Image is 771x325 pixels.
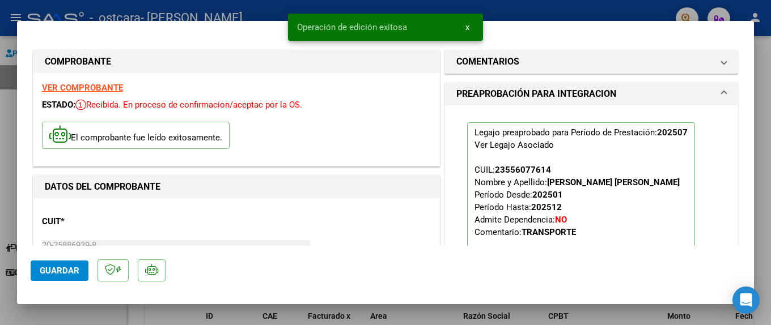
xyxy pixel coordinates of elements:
strong: TRANSPORTE [522,227,576,237]
span: Recibida. En proceso de confirmacion/aceptac por la OS. [75,100,302,110]
strong: NO [555,215,567,225]
h1: COMENTARIOS [456,55,519,69]
span: CUIL: Nombre y Apellido: Período Desde: Período Hasta: Admite Dependencia: [475,165,680,237]
div: Open Intercom Messenger [732,286,760,314]
strong: 202512 [531,202,562,212]
div: Ver Legajo Asociado [475,139,554,151]
button: Guardar [31,260,88,281]
p: Legajo preaprobado para Período de Prestación: [467,122,695,273]
button: x [456,17,478,37]
div: 23556077614 [495,164,551,176]
span: Guardar [40,266,79,276]
span: ESTADO: [42,100,75,110]
a: VER COMPROBANTE [42,83,123,93]
p: El comprobante fue leído exitosamente. [42,122,230,149]
strong: DATOS DEL COMPROBANTE [45,181,160,192]
span: Operación de edición exitosa [297,22,407,33]
strong: 202501 [532,190,563,200]
div: PREAPROBACIÓN PARA INTEGRACION [445,105,738,299]
p: CUIT [42,215,159,228]
strong: 202507 [657,127,688,138]
strong: COMPROBANTE [45,56,111,67]
mat-expansion-panel-header: COMENTARIOS [445,50,738,73]
strong: [PERSON_NAME] [PERSON_NAME] [547,177,680,187]
span: Comentario: [475,227,576,237]
mat-expansion-panel-header: PREAPROBACIÓN PARA INTEGRACION [445,83,738,105]
span: x [465,22,469,32]
h1: PREAPROBACIÓN PARA INTEGRACION [456,87,616,101]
